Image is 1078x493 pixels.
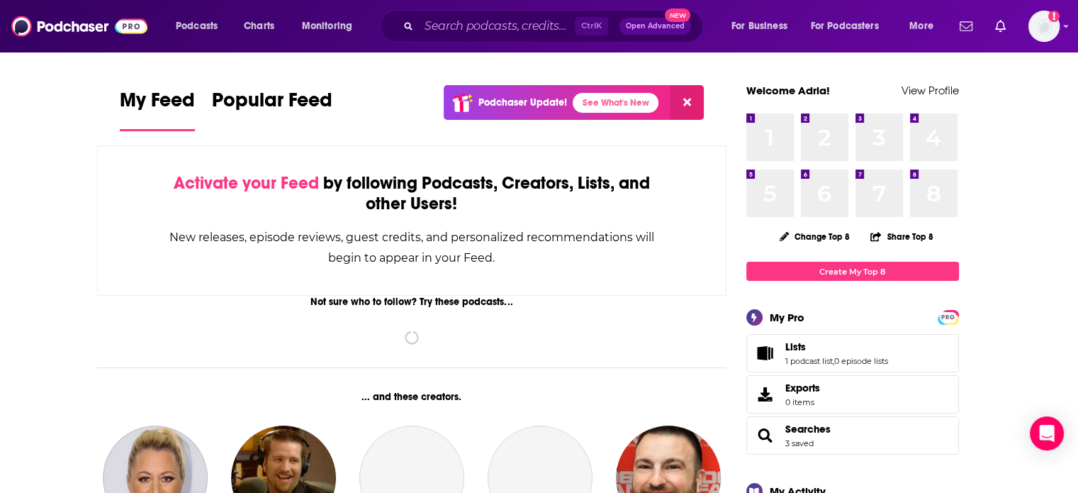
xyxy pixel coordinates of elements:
a: View Profile [902,84,959,97]
div: Open Intercom Messenger [1030,416,1064,450]
a: 1 podcast list [785,356,833,366]
span: More [909,16,933,36]
div: New releases, episode reviews, guest credits, and personalized recommendations will begin to appe... [169,227,656,268]
button: open menu [899,15,951,38]
a: Exports [746,375,959,414]
button: open menu [722,15,805,38]
span: For Business [731,16,787,36]
p: Podchaser Update! [478,96,567,109]
button: Open AdvancedNew [619,18,691,35]
span: Open Advanced [626,23,685,30]
span: Exports [751,384,780,404]
input: Search podcasts, credits, & more... [419,15,575,38]
button: open menu [802,15,899,38]
a: My Feed [120,88,195,131]
span: My Feed [120,88,195,121]
span: Charts [244,16,274,36]
span: Lists [785,340,806,353]
button: Show profile menu [1028,11,1060,42]
a: Charts [235,15,283,38]
span: Lists [746,334,959,372]
a: PRO [940,311,957,322]
a: Popular Feed [212,88,332,131]
a: Lists [785,340,888,353]
span: Exports [785,382,820,394]
span: Logged in as AdriaI [1028,11,1060,42]
span: Searches [746,416,959,455]
span: New [665,9,690,22]
span: Popular Feed [212,88,332,121]
div: My Pro [770,311,804,324]
span: Activate your Feed [174,172,319,194]
span: Monitoring [302,16,352,36]
span: PRO [940,312,957,323]
span: Podcasts [176,16,218,36]
span: For Podcasters [811,16,879,36]
a: Show notifications dropdown [954,14,978,38]
button: Change Top 8 [771,228,859,245]
a: Lists [751,343,780,363]
button: open menu [292,15,371,38]
div: Not sure who to follow? Try these podcasts... [97,296,727,308]
a: Searches [785,423,831,436]
span: , [833,356,834,366]
span: 0 items [785,397,820,407]
a: See What's New [573,93,658,113]
div: Search podcasts, credits, & more... [393,10,717,43]
div: ... and these creators. [97,391,727,403]
button: Share Top 8 [870,223,933,250]
div: by following Podcasts, Creators, Lists, and other Users! [169,173,656,214]
span: Ctrl K [575,17,608,35]
button: open menu [166,15,236,38]
a: Create My Top 8 [746,262,959,281]
img: Podchaser - Follow, Share and Rate Podcasts [11,13,147,40]
a: Show notifications dropdown [989,14,1011,38]
a: 3 saved [785,438,814,448]
a: Searches [751,426,780,445]
a: Welcome Adria! [746,84,830,97]
svg: Add a profile image [1048,11,1060,22]
a: 0 episode lists [834,356,888,366]
img: User Profile [1028,11,1060,42]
